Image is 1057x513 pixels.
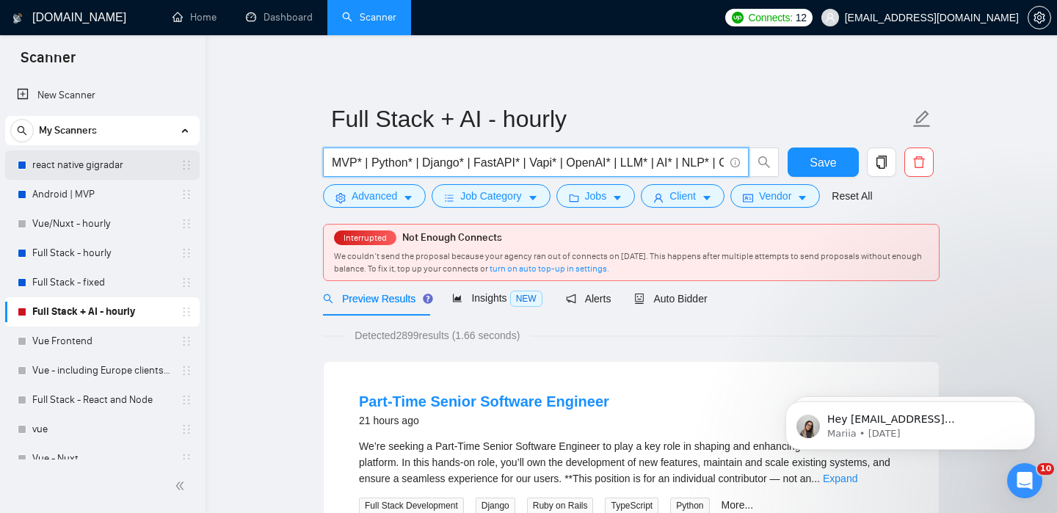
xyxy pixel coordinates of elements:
[722,499,754,511] a: More...
[510,291,542,307] span: NEW
[569,192,579,203] span: folder
[32,180,172,209] a: Android | MVP
[832,188,872,204] a: Reset All
[17,81,188,110] a: New Scanner
[528,192,538,203] span: caret-down
[332,153,724,172] input: Search Freelance Jobs...
[612,192,622,203] span: caret-down
[323,184,426,208] button: settingAdvancedcaret-down
[810,153,836,172] span: Save
[359,412,609,429] div: 21 hours ago
[566,293,611,305] span: Alerts
[556,184,636,208] button: folderJobscaret-down
[1028,12,1050,23] span: setting
[867,148,896,177] button: copy
[566,294,576,304] span: notification
[32,444,172,473] a: Vue - Nuxt
[12,7,23,30] img: logo
[32,327,172,356] a: Vue Frontend
[1037,463,1054,475] span: 10
[702,192,712,203] span: caret-down
[796,10,807,26] span: 12
[749,148,779,177] button: search
[904,148,934,177] button: delete
[323,293,429,305] span: Preview Results
[759,188,791,204] span: Vendor
[641,184,724,208] button: userClientcaret-down
[181,306,192,318] span: holder
[9,47,87,78] span: Scanner
[811,473,820,484] span: ...
[823,473,857,484] a: Expand
[335,192,346,203] span: setting
[181,335,192,347] span: holder
[181,218,192,230] span: holder
[1028,12,1051,23] a: setting
[750,156,778,169] span: search
[730,184,820,208] button: idcardVendorcaret-down
[730,158,740,167] span: info-circle
[825,12,835,23] span: user
[246,11,313,23] a: dashboardDashboard
[181,365,192,376] span: holder
[1028,6,1051,29] button: setting
[905,156,933,169] span: delete
[634,293,707,305] span: Auto Bidder
[32,209,172,239] a: Vue/Nuxt - hourly
[359,438,904,487] div: We’re seeking a Part-Time Senior Software Engineer to play a key role in shaping and enhancing th...
[743,192,753,203] span: idcard
[181,453,192,465] span: holder
[868,156,896,169] span: copy
[323,294,333,304] span: search
[181,189,192,200] span: holder
[748,10,792,26] span: Connects:
[452,292,542,304] span: Insights
[32,385,172,415] a: Full Stack - React and Node
[172,11,217,23] a: homeHome
[32,356,172,385] a: Vue - including Europe clients | only search title
[10,119,34,142] button: search
[352,188,397,204] span: Advanced
[912,109,931,128] span: edit
[432,184,550,208] button: barsJob Categorycaret-down
[181,394,192,406] span: holder
[181,159,192,171] span: holder
[634,294,644,304] span: robot
[32,297,172,327] a: Full Stack + AI - hourly
[452,293,462,303] span: area-chart
[342,11,396,23] a: searchScanner
[490,263,609,274] a: turn on auto top-up in settings.
[669,188,696,204] span: Client
[181,277,192,288] span: holder
[39,116,97,145] span: My Scanners
[181,423,192,435] span: holder
[334,251,922,274] span: We couldn’t send the proposal because your agency ran out of connects on [DATE]. This happens aft...
[32,239,172,268] a: Full Stack - hourly
[585,188,607,204] span: Jobs
[402,231,502,244] span: Not Enough Connects
[359,393,609,410] a: Part-Time Senior Software Engineer
[1007,463,1042,498] iframe: Intercom live chat
[732,12,744,23] img: upwork-logo.png
[339,233,391,243] span: Interrupted
[444,192,454,203] span: bars
[175,479,189,493] span: double-left
[32,150,172,180] a: react native gigradar
[32,268,172,297] a: Full Stack - fixed
[460,188,521,204] span: Job Category
[331,101,909,137] input: Scanner name...
[421,292,435,305] div: Tooltip anchor
[181,247,192,259] span: holder
[403,192,413,203] span: caret-down
[788,148,859,177] button: Save
[344,327,530,343] span: Detected 2899 results (1.66 seconds)
[5,81,200,110] li: New Scanner
[763,371,1057,473] iframe: Intercom notifications message
[11,125,33,136] span: search
[32,415,172,444] a: vue
[653,192,664,203] span: user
